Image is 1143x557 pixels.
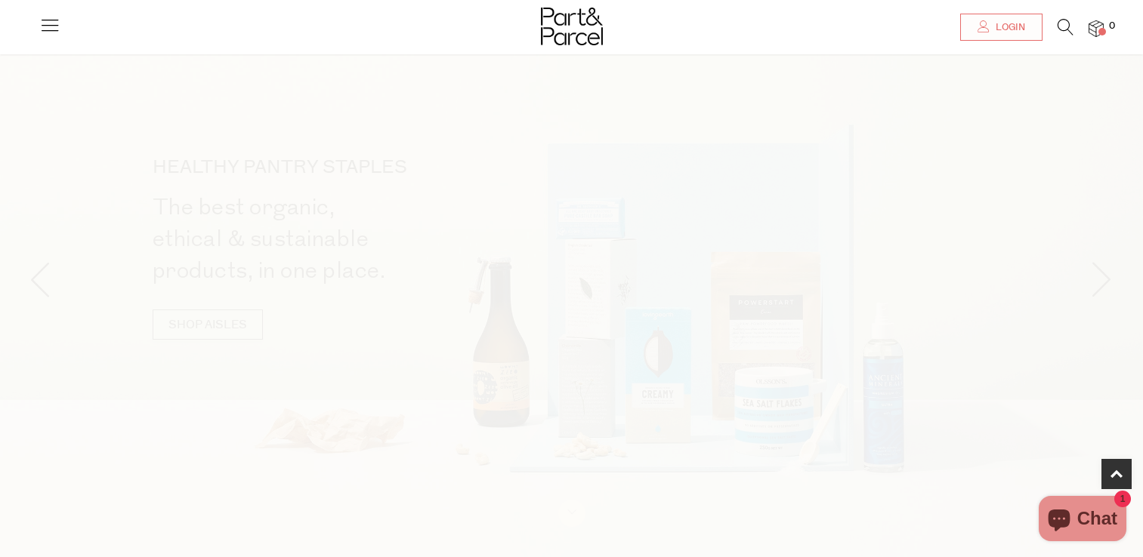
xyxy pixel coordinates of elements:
[992,21,1025,34] span: Login
[1105,20,1119,33] span: 0
[541,8,603,45] img: Part&Parcel
[1089,20,1104,36] a: 0
[1034,496,1131,545] inbox-online-store-chat: Shopify online store chat
[960,14,1043,41] a: Login
[153,309,263,340] a: SHOP AISLES
[153,158,578,177] p: HEALTHY PANTRY STAPLES
[153,192,578,287] h2: The best organic, ethical & sustainable products, in one place.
